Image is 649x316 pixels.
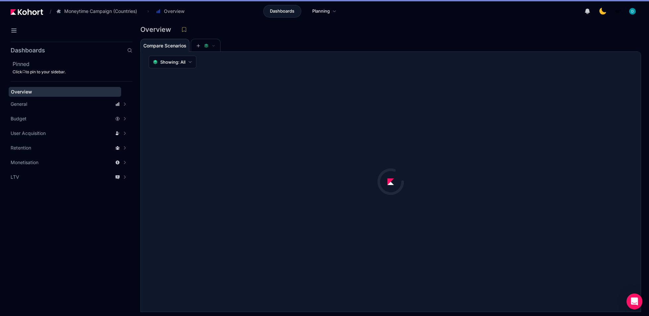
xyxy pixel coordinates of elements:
[13,69,132,75] div: Click to pin to your sidebar.
[11,115,26,122] span: Budget
[152,6,191,17] button: Overview
[13,60,132,68] h2: Pinned
[164,8,184,15] span: Overview
[11,89,32,95] span: Overview
[9,87,121,97] a: Overview
[146,9,150,14] span: ›
[11,159,38,166] span: Monetisation
[626,293,642,309] div: Open Intercom Messenger
[11,9,43,15] img: Kohort logo
[615,8,621,15] img: logo_MoneyTimeLogo_1_20250619094856634230.png
[11,130,46,137] span: User Acquisition
[149,56,196,68] button: Showing: All
[44,8,51,15] span: /
[64,8,137,15] span: Moneytime Campaign (Countries)
[11,47,45,53] h2: Dashboards
[11,174,19,180] span: LTV
[160,59,185,65] span: Showing: All
[143,43,186,48] span: Compare Scenarios
[270,8,294,15] span: Dashboards
[11,101,27,107] span: General
[305,5,343,18] a: Planning
[140,26,175,33] h3: Overview
[53,6,144,17] button: Moneytime Campaign (Countries)
[11,145,31,151] span: Retention
[263,5,301,18] a: Dashboards
[312,8,330,15] span: Planning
